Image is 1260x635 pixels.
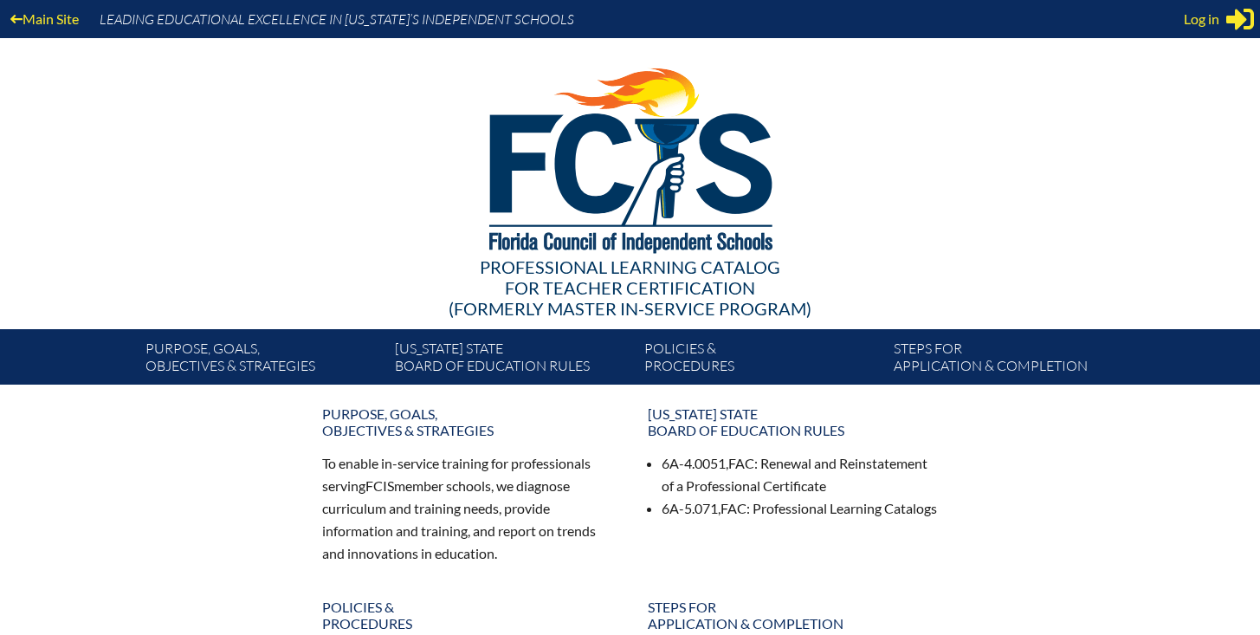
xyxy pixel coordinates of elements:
a: Steps forapplication & completion [887,336,1136,385]
svg: Sign in or register [1226,5,1254,33]
div: Professional Learning Catalog (formerly Master In-service Program) [132,256,1129,319]
li: 6A-5.071, : Professional Learning Catalogs [662,497,939,520]
img: FCISlogo221.eps [451,38,809,275]
span: Log in [1184,9,1219,29]
span: FAC [720,500,746,516]
a: Main Site [3,7,86,30]
a: [US_STATE] StateBoard of Education rules [637,398,949,445]
a: Purpose, goals,objectives & strategies [139,336,388,385]
a: Policies &Procedures [637,336,887,385]
span: FAC [728,455,754,471]
li: 6A-4.0051, : Renewal and Reinstatement of a Professional Certificate [662,452,939,497]
a: Purpose, goals,objectives & strategies [312,398,624,445]
span: FCIS [365,477,394,494]
a: [US_STATE] StateBoard of Education rules [388,336,637,385]
span: for Teacher Certification [505,277,755,298]
p: To enable in-service training for professionals serving member schools, we diagnose curriculum an... [322,452,613,564]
